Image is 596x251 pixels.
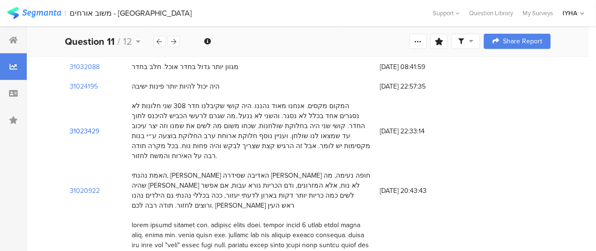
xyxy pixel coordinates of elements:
div: | [65,8,66,19]
span: 12 [123,34,132,49]
span: [DATE] 08:41:59 [380,62,456,72]
section: 31023429 [70,126,99,136]
span: [DATE] 22:57:35 [380,81,456,91]
a: My Surveys [518,9,558,18]
span: Share Report [503,38,542,45]
img: segmanta logo [7,7,61,19]
div: IYHA [563,9,577,18]
div: המקום מקסים. אנחנו מאוד נהננו. היה קושי שקיבלנו חדר 308 שני חלונות לא נסגרים אחד בכלל לא נסגר. וה... [132,101,370,161]
div: האמת נהנתי, [PERSON_NAME] האדיבה שסידרה [PERSON_NAME] חופה נעימה, מה שהיה [PERSON_NAME] לא נוח, א... [132,171,370,211]
section: 31020922 [70,186,100,196]
div: מגוון יותר גדול בחדר אוכל. חלב בחדר [132,62,239,72]
span: [DATE] 20:43:43 [380,186,456,196]
div: Support [433,6,460,20]
div: משוב אורחים - [GEOGRAPHIC_DATA] [70,9,192,18]
section: 31032088 [70,62,100,72]
span: [DATE] 22:33:14 [380,126,456,136]
b: Question 11 [65,34,115,49]
section: 31024195 [70,81,98,91]
a: Question Library [464,9,518,18]
span: / [117,34,120,49]
div: היה יכול להיות יותר פינות ישיבה [132,81,220,91]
